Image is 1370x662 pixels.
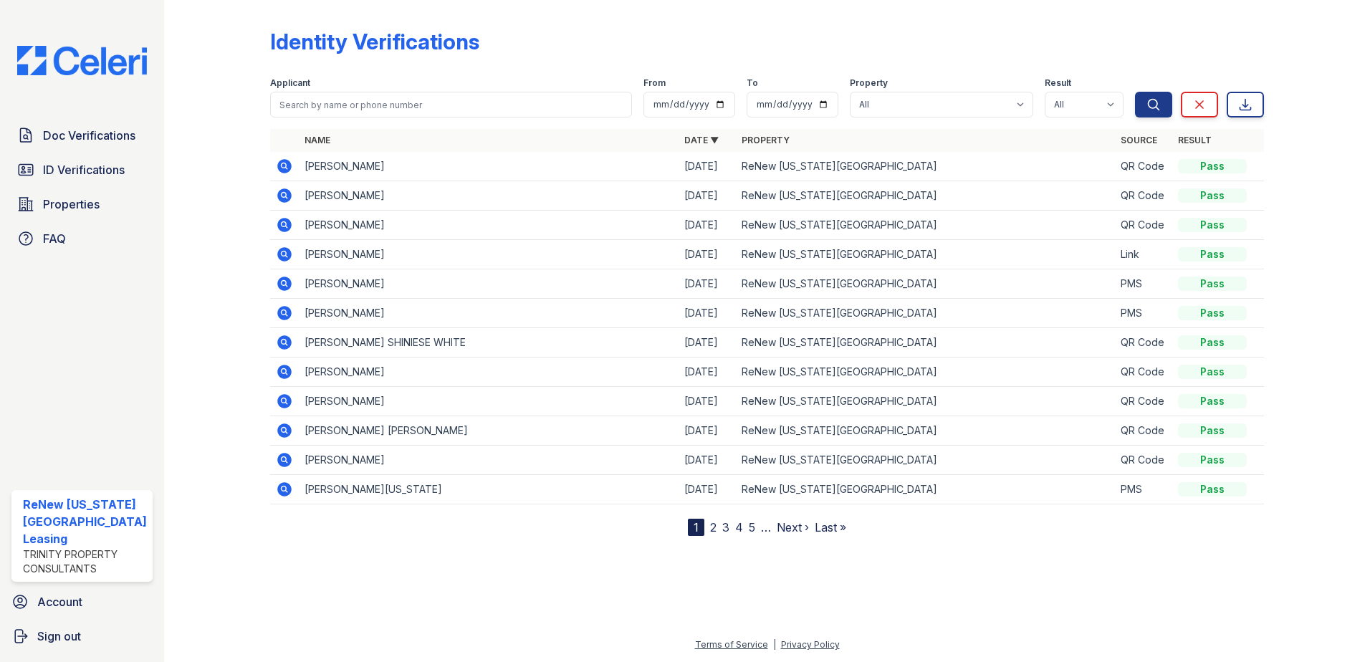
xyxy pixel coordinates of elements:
a: Last » [815,520,846,534]
td: [DATE] [679,446,736,475]
td: Link [1115,240,1172,269]
td: [DATE] [679,387,736,416]
a: Sign out [6,622,158,651]
td: QR Code [1115,387,1172,416]
td: [PERSON_NAME] [299,211,679,240]
td: [PERSON_NAME] [299,152,679,181]
div: Pass [1178,335,1247,350]
td: PMS [1115,475,1172,504]
a: Doc Verifications [11,121,153,150]
a: Property [742,135,790,145]
td: [PERSON_NAME] [299,387,679,416]
td: PMS [1115,269,1172,299]
td: [PERSON_NAME] [299,181,679,211]
td: [DATE] [679,416,736,446]
span: Account [37,593,82,610]
label: Result [1045,77,1071,89]
td: QR Code [1115,152,1172,181]
a: Date ▼ [684,135,719,145]
td: ReNew [US_STATE][GEOGRAPHIC_DATA] [736,358,1116,387]
td: [DATE] [679,152,736,181]
td: ReNew [US_STATE][GEOGRAPHIC_DATA] [736,328,1116,358]
div: Pass [1178,482,1247,496]
td: [PERSON_NAME] [299,240,679,269]
td: QR Code [1115,211,1172,240]
a: Source [1121,135,1157,145]
span: FAQ [43,230,66,247]
td: [PERSON_NAME][US_STATE] [299,475,679,504]
div: 1 [688,519,704,536]
td: ReNew [US_STATE][GEOGRAPHIC_DATA] [736,269,1116,299]
label: Applicant [270,77,310,89]
a: FAQ [11,224,153,253]
div: Pass [1178,394,1247,408]
td: [PERSON_NAME] [299,358,679,387]
td: [PERSON_NAME] [299,299,679,328]
span: Sign out [37,628,81,645]
span: … [761,519,771,536]
span: Doc Verifications [43,127,135,144]
label: To [747,77,758,89]
div: | [773,639,776,650]
a: Next › [777,520,809,534]
td: [DATE] [679,269,736,299]
div: Trinity Property Consultants [23,547,147,576]
td: PMS [1115,299,1172,328]
td: [DATE] [679,475,736,504]
td: QR Code [1115,328,1172,358]
a: Terms of Service [695,639,768,650]
a: Account [6,587,158,616]
td: QR Code [1115,446,1172,475]
div: Pass [1178,218,1247,232]
td: QR Code [1115,416,1172,446]
a: ID Verifications [11,155,153,184]
td: ReNew [US_STATE][GEOGRAPHIC_DATA] [736,387,1116,416]
td: QR Code [1115,358,1172,387]
div: Pass [1178,188,1247,203]
a: 3 [722,520,729,534]
a: Result [1178,135,1212,145]
div: Pass [1178,159,1247,173]
div: Pass [1178,453,1247,467]
td: [DATE] [679,358,736,387]
a: Properties [11,190,153,219]
span: Properties [43,196,100,213]
td: [PERSON_NAME] [299,269,679,299]
div: ReNew [US_STATE][GEOGRAPHIC_DATA] Leasing [23,496,147,547]
label: Property [850,77,888,89]
td: [PERSON_NAME] SHINIESE WHITE [299,328,679,358]
td: [DATE] [679,240,736,269]
td: [PERSON_NAME] [299,446,679,475]
td: [PERSON_NAME] [PERSON_NAME] [299,416,679,446]
img: CE_Logo_Blue-a8612792a0a2168367f1c8372b55b34899dd931a85d93a1a3d3e32e68fde9ad4.png [6,46,158,75]
div: Pass [1178,277,1247,291]
td: ReNew [US_STATE][GEOGRAPHIC_DATA] [736,299,1116,328]
td: ReNew [US_STATE][GEOGRAPHIC_DATA] [736,416,1116,446]
td: [DATE] [679,328,736,358]
td: [DATE] [679,181,736,211]
a: Privacy Policy [781,639,840,650]
td: [DATE] [679,299,736,328]
a: 4 [735,520,743,534]
td: ReNew [US_STATE][GEOGRAPHIC_DATA] [736,446,1116,475]
a: 5 [749,520,755,534]
div: Pass [1178,247,1247,262]
td: ReNew [US_STATE][GEOGRAPHIC_DATA] [736,211,1116,240]
div: Pass [1178,306,1247,320]
div: Identity Verifications [270,29,479,54]
td: [DATE] [679,211,736,240]
div: Pass [1178,423,1247,438]
td: ReNew [US_STATE][GEOGRAPHIC_DATA] [736,475,1116,504]
input: Search by name or phone number [270,92,633,117]
span: ID Verifications [43,161,125,178]
label: From [643,77,666,89]
td: ReNew [US_STATE][GEOGRAPHIC_DATA] [736,181,1116,211]
td: ReNew [US_STATE][GEOGRAPHIC_DATA] [736,240,1116,269]
td: QR Code [1115,181,1172,211]
div: Pass [1178,365,1247,379]
a: Name [305,135,330,145]
td: ReNew [US_STATE][GEOGRAPHIC_DATA] [736,152,1116,181]
a: 2 [710,520,717,534]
